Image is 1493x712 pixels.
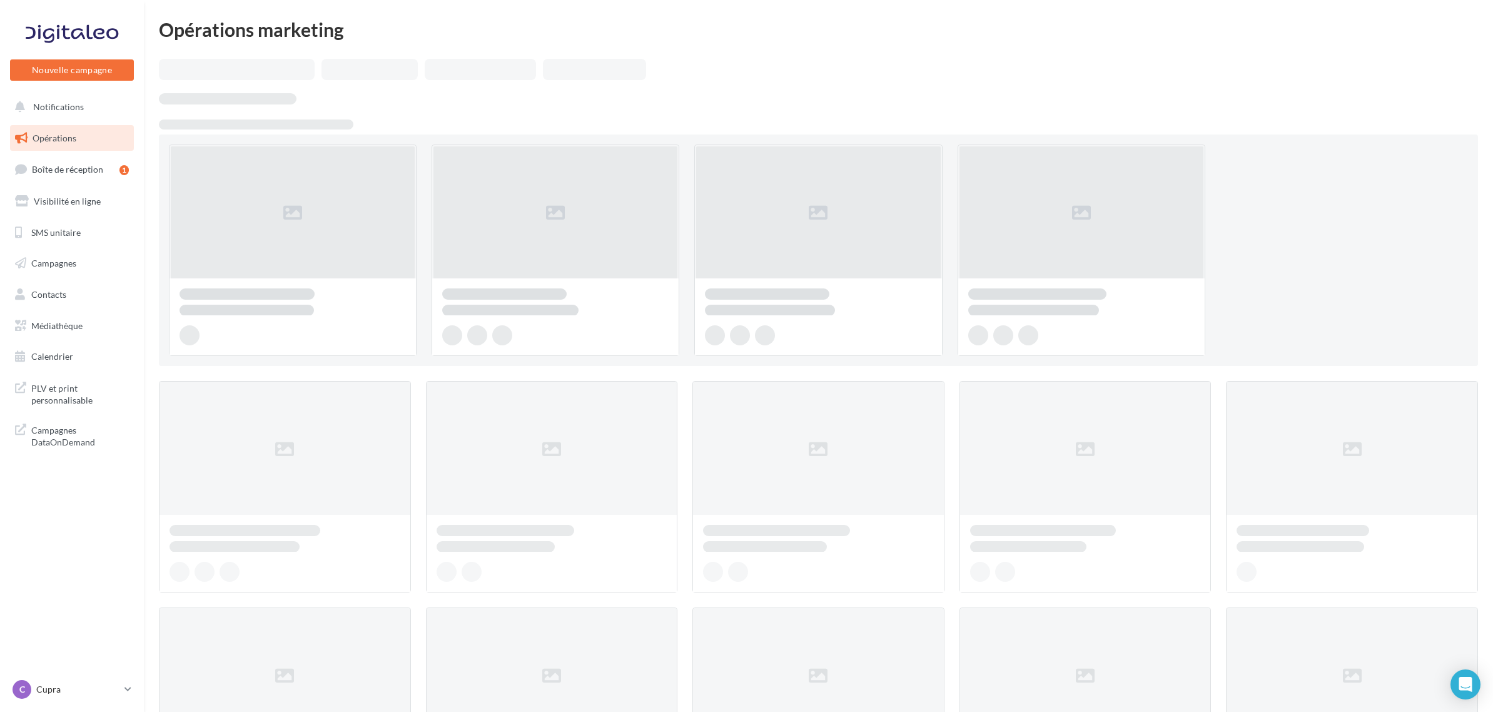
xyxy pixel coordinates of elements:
[8,313,136,339] a: Médiathèque
[1450,669,1480,699] div: Open Intercom Messenger
[33,101,84,112] span: Notifications
[31,289,66,300] span: Contacts
[10,678,134,701] a: C Cupra
[33,133,76,143] span: Opérations
[8,188,136,215] a: Visibilité en ligne
[8,250,136,277] a: Campagnes
[31,351,73,362] span: Calendrier
[8,282,136,308] a: Contacts
[8,94,131,120] button: Notifications
[36,683,119,696] p: Cupra
[32,164,103,175] span: Boîte de réception
[31,226,81,237] span: SMS unitaire
[8,417,136,454] a: Campagnes DataOnDemand
[31,258,76,268] span: Campagnes
[8,156,136,183] a: Boîte de réception1
[119,165,129,175] div: 1
[31,380,129,407] span: PLV et print personnalisable
[10,59,134,81] button: Nouvelle campagne
[8,343,136,370] a: Calendrier
[8,375,136,412] a: PLV et print personnalisable
[31,320,83,331] span: Médiathèque
[31,422,129,449] span: Campagnes DataOnDemand
[19,683,25,696] span: C
[8,220,136,246] a: SMS unitaire
[34,196,101,206] span: Visibilité en ligne
[8,125,136,151] a: Opérations
[159,20,1478,39] div: Opérations marketing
